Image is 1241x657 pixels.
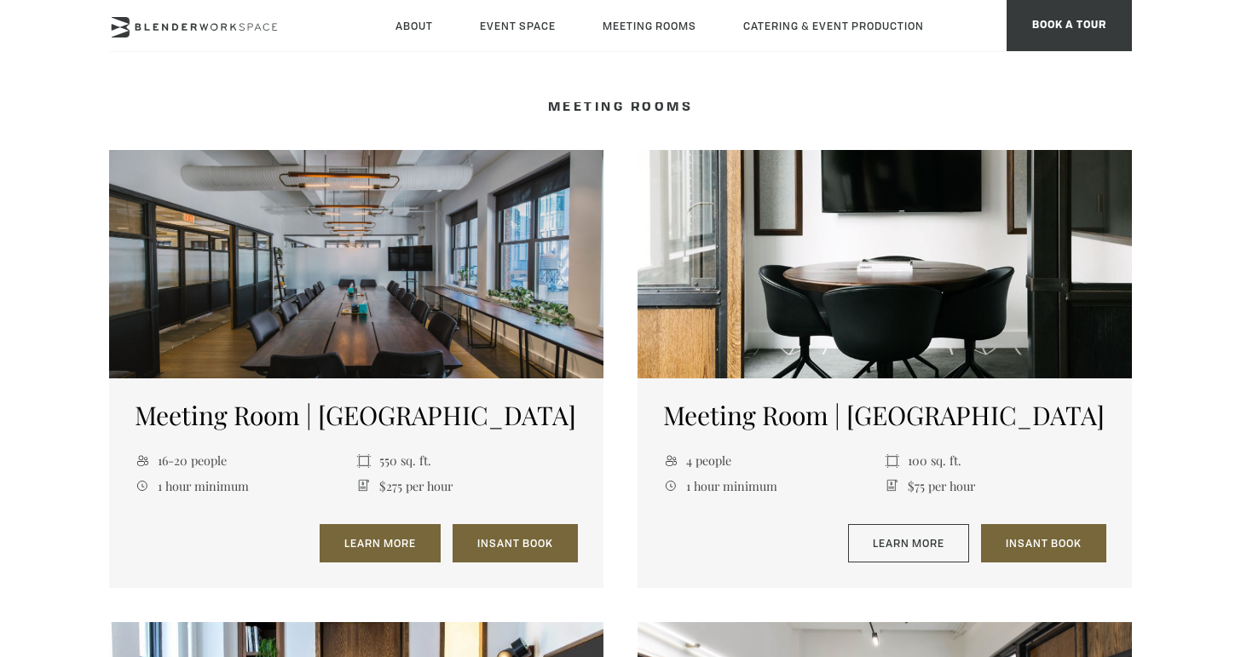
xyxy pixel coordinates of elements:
a: Insant Book [453,524,578,563]
iframe: Chat Widget [1156,575,1241,657]
a: Learn More [320,524,441,563]
li: 16-20 people [135,448,356,473]
li: 1 hour minimum [135,473,356,498]
li: $275 per hour [356,473,578,498]
li: $75 per hour [885,473,1106,498]
h5: Meeting Room | [GEOGRAPHIC_DATA] [663,400,1106,430]
h4: Meeting Rooms [194,101,1047,116]
li: 4 people [663,448,885,473]
li: 1 hour minimum [663,473,885,498]
a: Insant Book [981,524,1106,563]
li: 550 sq. ft. [356,448,578,473]
li: 100 sq. ft. [885,448,1106,473]
h5: Meeting Room | [GEOGRAPHIC_DATA] [135,400,578,430]
a: Learn More [848,524,969,563]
